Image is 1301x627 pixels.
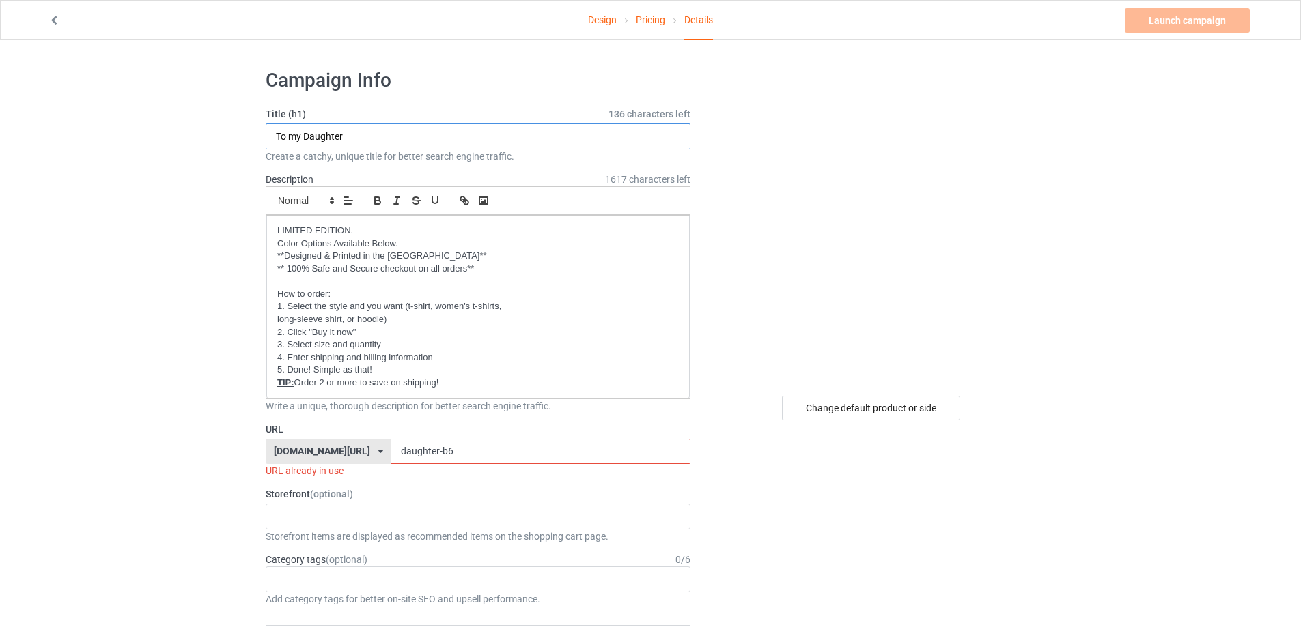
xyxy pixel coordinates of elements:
[277,263,679,276] p: ** 100% Safe and Secure checkout on all orders**
[675,553,690,566] div: 0 / 6
[266,107,690,121] label: Title (h1)
[636,1,665,39] a: Pricing
[266,553,367,566] label: Category tags
[684,1,713,40] div: Details
[277,377,294,388] u: TIP:
[588,1,617,39] a: Design
[326,554,367,565] span: (optional)
[277,237,679,250] p: Color Options Available Below.
[266,529,690,543] div: Storefront items are displayed as recommended items on the shopping cart page.
[266,68,690,93] h1: Campaign Info
[277,377,679,390] p: Order 2 or more to save on shipping!
[310,489,353,499] span: (optional)
[277,300,679,313] p: 1. Select the style and you want (t-shirt, women's t-shirts,
[277,313,679,326] p: long-sleeve shirt, or hoodie)
[782,396,960,420] div: Change default product or side
[266,422,690,436] label: URL
[277,250,679,263] p: **Designed & Printed in the [GEOGRAPHIC_DATA]**
[277,288,679,301] p: How to order:
[277,224,679,237] p: LIMITED EDITION.
[277,338,679,351] p: 3. Select size and quantity
[266,464,690,478] div: URL already in use
[266,399,690,413] div: Write a unique, thorough description for better search engine traffic.
[266,487,690,501] label: Storefront
[277,326,679,339] p: 2. Click "Buy it now"
[266,592,690,606] div: Add category tags for better on-site SEO and upsell performance.
[277,351,679,364] p: 4. Enter shipping and billing information
[277,364,679,377] p: 5. Done! Simple as that!
[608,107,690,121] span: 136 characters left
[266,174,313,185] label: Description
[274,446,370,456] div: [DOMAIN_NAME][URL]
[266,149,690,163] div: Create a catchy, unique title for better search engine traffic.
[605,173,690,186] span: 1617 characters left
